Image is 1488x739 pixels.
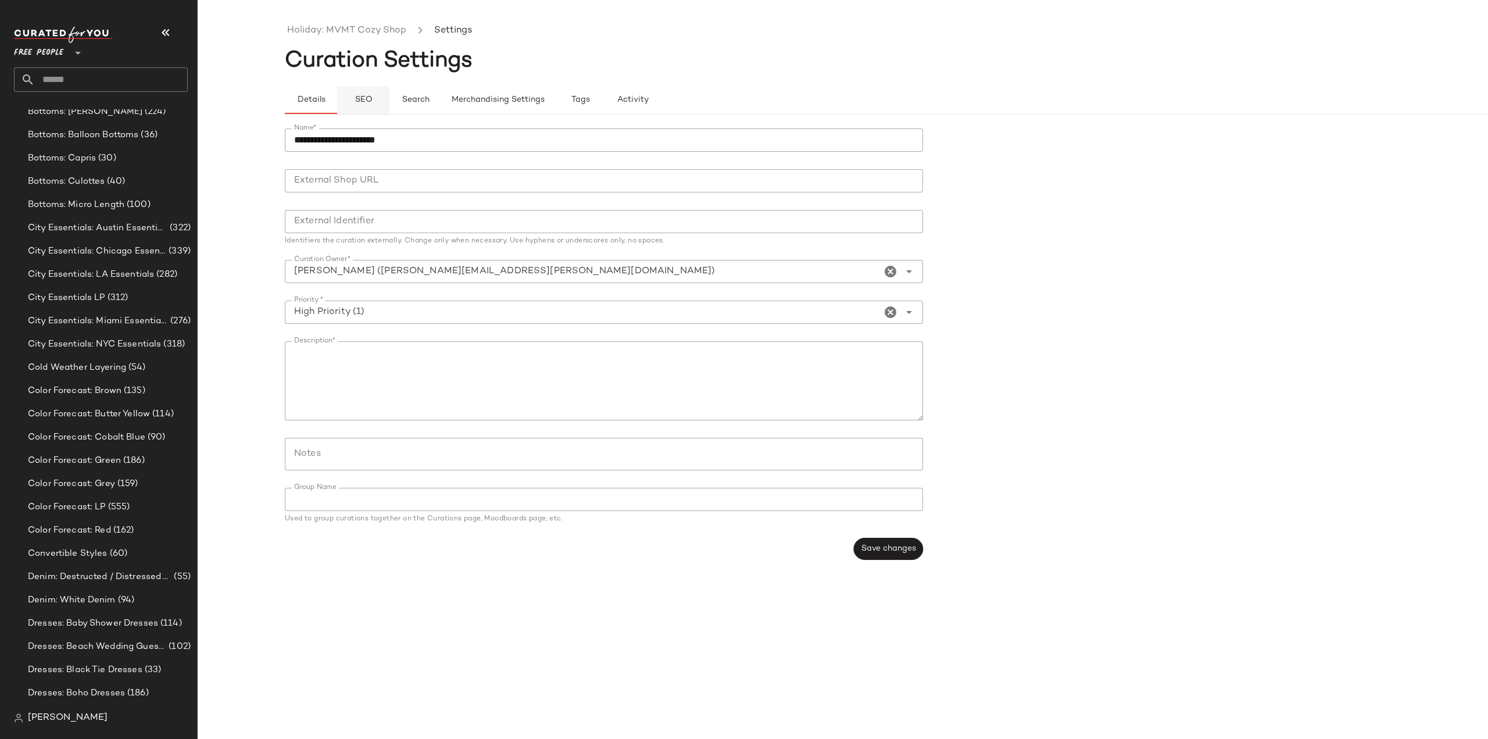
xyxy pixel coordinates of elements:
[124,198,151,212] span: (100)
[14,40,64,60] span: Free People
[28,594,116,607] span: Denim: White Denim
[354,95,372,105] span: SEO
[105,291,128,305] span: (312)
[166,640,191,654] span: (102)
[106,501,130,514] span: (555)
[285,516,923,523] div: Used to group curations together on the Curations page, Moodboards page, etc.
[138,128,158,142] span: (36)
[432,23,474,38] li: Settings
[28,617,158,630] span: Dresses: Baby Shower Dresses
[28,408,150,421] span: Color Forecast: Butter Yellow
[28,268,154,281] span: City Essentials: LA Essentials
[296,95,325,105] span: Details
[28,245,166,258] span: City Essentials: Chicago Essentials
[902,265,916,279] i: Open
[125,687,149,700] span: (186)
[121,454,145,467] span: (186)
[28,663,142,677] span: Dresses: Black Tie Dresses
[158,617,182,630] span: (114)
[402,95,430,105] span: Search
[285,238,923,245] div: Identifiers the curation externally. Change only when necessary. Use hyphens or underscores only,...
[116,594,135,607] span: (94)
[451,95,545,105] span: Merchandising Settings
[28,361,126,374] span: Cold Weather Layering
[167,222,191,235] span: (322)
[28,524,111,537] span: Color Forecast: Red
[28,105,142,119] span: Bottoms: [PERSON_NAME]
[28,640,166,654] span: Dresses: Beach Wedding Guest Dresses
[96,152,116,165] span: (30)
[28,175,105,188] span: Bottoms: Culottes
[884,305,897,319] i: Clear Priority *
[902,305,916,319] i: Open
[884,265,897,279] i: Clear Curation Owner*
[28,291,105,305] span: City Essentials LP
[28,547,108,561] span: Convertible Styles
[28,315,168,328] span: City Essentials: Miami Essentials
[145,431,166,444] span: (90)
[571,95,590,105] span: Tags
[142,105,166,119] span: (224)
[28,128,138,142] span: Bottoms: Balloon Bottoms
[28,570,171,584] span: Denim: Destructed / Distressed V2
[28,431,145,444] span: Color Forecast: Cobalt Blue
[105,175,125,188] span: (40)
[115,477,138,491] span: (159)
[854,538,923,560] button: Save changes
[121,384,145,398] span: (135)
[28,384,121,398] span: Color Forecast: Brown
[161,338,185,351] span: (318)
[287,23,406,38] a: Holiday: MVMT Cozy Shop
[28,198,124,212] span: Bottoms: Micro Length
[28,152,96,165] span: Bottoms: Capris
[28,454,121,467] span: Color Forecast: Green
[28,222,167,235] span: City Essentials: Austin Essentials
[14,713,23,723] img: svg%3e
[861,544,916,554] span: Save changes
[28,501,106,514] span: Color Forecast: LP
[28,338,161,351] span: City Essentials: NYC Essentials
[171,570,191,584] span: (55)
[14,27,113,43] img: cfy_white_logo.C9jOOHJF.svg
[28,477,115,491] span: Color Forecast: Grey
[285,49,473,73] span: Curation Settings
[28,687,125,700] span: Dresses: Boho Dresses
[154,268,177,281] span: (282)
[126,361,146,374] span: (54)
[111,524,134,537] span: (162)
[617,95,649,105] span: Activity
[108,547,128,561] span: (60)
[168,315,191,328] span: (276)
[142,663,162,677] span: (33)
[28,711,108,725] span: [PERSON_NAME]
[150,408,174,421] span: (114)
[166,245,191,258] span: (339)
